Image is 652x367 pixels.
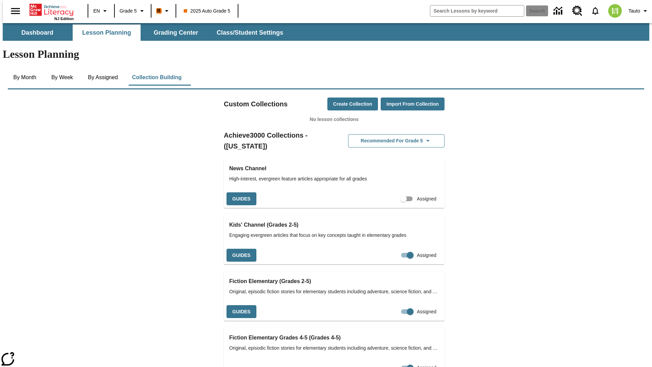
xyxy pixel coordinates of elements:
[381,98,445,111] button: Import from Collection
[153,29,198,37] span: Grading Center
[153,5,174,17] button: Boost Class color is orange. Change class color
[430,5,524,16] input: search field
[3,24,71,41] button: Dashboard
[229,333,439,343] h3: Fiction Elementary Grades 4-5 (Grades 4-5)
[229,164,439,173] h3: News Channel
[82,29,131,37] span: Lesson Planning
[224,116,445,123] p: No lesson collections
[604,2,626,20] button: Select a new avatar
[224,99,288,109] h2: Custom Collections
[629,7,640,15] span: Tauto
[229,345,439,352] span: Original, episodic fiction stories for elementary students including adventure, science fiction, ...
[120,7,137,15] span: Grade 5
[229,175,439,182] span: High-interest, evergreen feature articles appropriate for all grades
[21,29,53,37] span: Dashboard
[184,7,231,15] span: 2025 Auto Grade 5
[568,2,586,20] a: Resource Center, Will open in new tab
[73,24,141,41] button: Lesson Planning
[83,69,123,86] button: By Assigned
[93,7,100,15] span: EN
[227,249,256,262] button: Guides
[127,69,187,86] button: Collection Building
[117,5,149,17] button: Grade: Grade 5, Select a grade
[5,1,25,21] button: Open side menu
[8,69,42,86] button: By Month
[142,24,210,41] button: Grading Center
[90,5,112,17] button: Language: EN, Select a language
[608,4,622,18] img: avatar image
[586,2,604,20] a: Notifications
[348,134,445,147] button: Recommended for Grade 5
[227,305,256,318] button: Guides
[417,195,436,203] span: Assigned
[417,252,436,259] span: Assigned
[549,2,568,20] a: Data Center
[157,6,161,15] span: B
[30,3,74,17] a: Home
[229,232,439,239] span: Engaging evergreen articles that focus on key concepts taught in elementary grades
[626,5,652,17] button: Profile/Settings
[417,308,436,315] span: Assigned
[227,192,256,206] button: Guides
[3,48,649,60] h1: Lesson Planning
[54,17,74,21] span: NJ Edition
[217,29,283,37] span: Class/Student Settings
[229,220,439,230] h3: Kids' Channel (Grades 2-5)
[229,288,439,295] span: Original, episodic fiction stories for elementary students including adventure, science fiction, ...
[229,277,439,286] h3: Fiction Elementary (Grades 2-5)
[3,24,289,41] div: SubNavbar
[211,24,289,41] button: Class/Student Settings
[3,23,649,41] div: SubNavbar
[45,69,79,86] button: By Week
[224,130,334,152] h2: Achieve3000 Collections - ([US_STATE])
[327,98,378,111] button: Create Collection
[30,2,74,21] div: Home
